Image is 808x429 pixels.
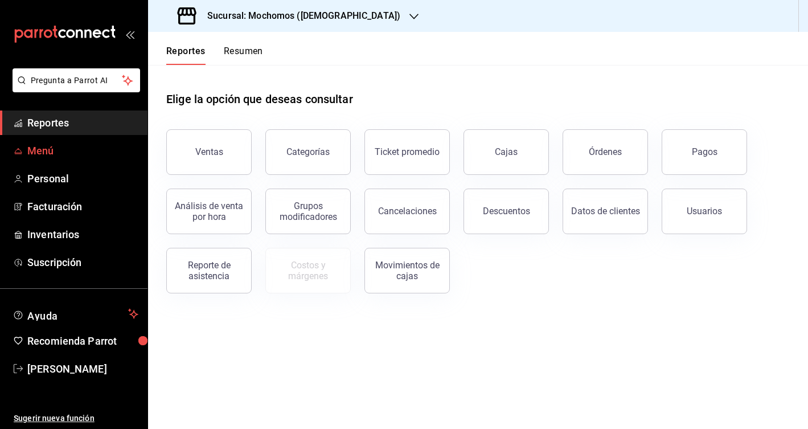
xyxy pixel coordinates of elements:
[27,143,138,158] span: Menú
[364,189,450,234] button: Cancelaciones
[378,206,437,216] div: Cancelaciones
[265,189,351,234] button: Grupos modificadores
[166,91,353,108] h1: Elige la opción que deseas consultar
[174,260,244,281] div: Reporte de asistencia
[166,46,263,65] div: navigation tabs
[563,129,648,175] button: Órdenes
[692,146,717,157] div: Pagos
[273,260,343,281] div: Costos y márgenes
[125,30,134,39] button: open_drawer_menu
[273,201,343,222] div: Grupos modificadores
[27,361,138,377] span: [PERSON_NAME]
[166,248,252,293] button: Reporte de asistencia
[687,206,722,216] div: Usuarios
[495,146,518,157] div: Cajas
[27,227,138,242] span: Inventarios
[224,46,263,65] button: Resumen
[27,199,138,214] span: Facturación
[563,189,648,234] button: Datos de clientes
[464,129,549,175] button: Cajas
[464,189,549,234] button: Descuentos
[364,248,450,293] button: Movimientos de cajas
[589,146,622,157] div: Órdenes
[166,189,252,234] button: Análisis de venta por hora
[31,75,122,87] span: Pregunta a Parrot AI
[375,146,440,157] div: Ticket promedio
[27,115,138,130] span: Reportes
[195,146,223,157] div: Ventas
[27,307,124,321] span: Ayuda
[27,255,138,270] span: Suscripción
[14,412,138,424] span: Sugerir nueva función
[286,146,330,157] div: Categorías
[8,83,140,95] a: Pregunta a Parrot AI
[166,129,252,175] button: Ventas
[13,68,140,92] button: Pregunta a Parrot AI
[166,46,206,65] button: Reportes
[662,129,747,175] button: Pagos
[483,206,530,216] div: Descuentos
[662,189,747,234] button: Usuarios
[265,129,351,175] button: Categorías
[364,129,450,175] button: Ticket promedio
[265,248,351,293] button: Contrata inventarios para ver este reporte
[174,201,244,222] div: Análisis de venta por hora
[372,260,442,281] div: Movimientos de cajas
[27,171,138,186] span: Personal
[198,9,400,23] h3: Sucursal: Mochomos ([DEMOGRAPHIC_DATA])
[27,333,138,349] span: Recomienda Parrot
[571,206,640,216] div: Datos de clientes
